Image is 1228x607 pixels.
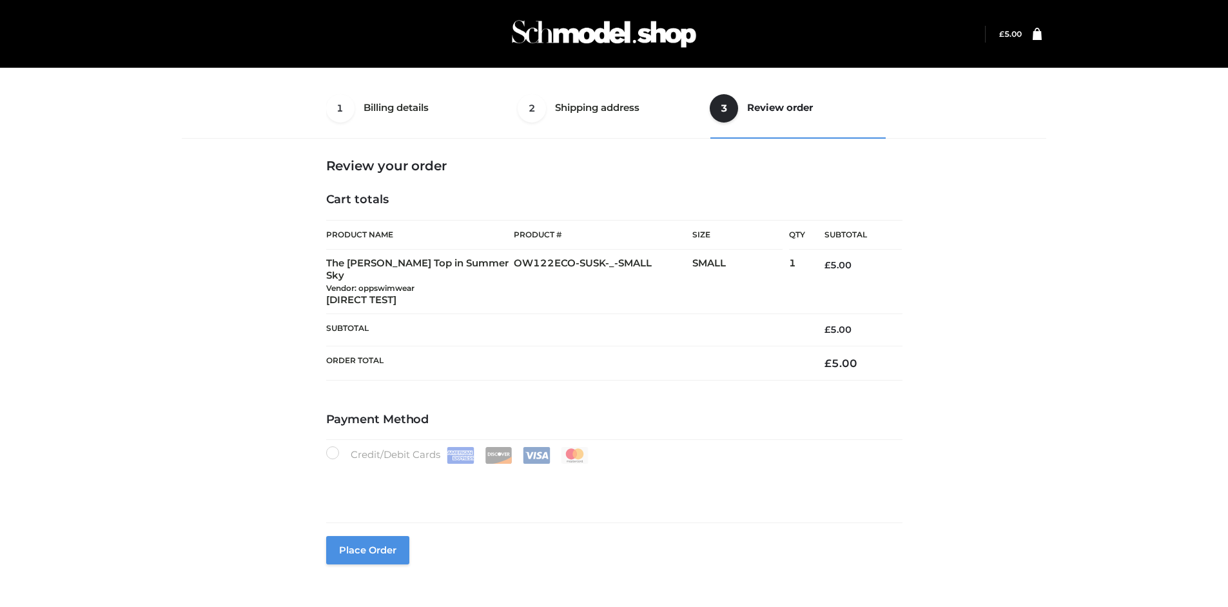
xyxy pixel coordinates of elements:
small: Vendor: oppswimwear [326,283,414,293]
bdi: 5.00 [824,259,852,271]
h3: Review your order [326,158,902,174]
span: £ [999,29,1004,39]
th: Subtotal [805,221,902,250]
a: £5.00 [999,29,1022,39]
th: Order Total [326,346,806,380]
span: £ [824,357,832,370]
th: Product Name [326,220,514,250]
td: SMALL [692,250,789,314]
th: Size [692,221,783,250]
h4: Payment Method [326,413,902,427]
span: £ [824,324,830,335]
td: 1 [789,250,805,314]
img: Amex [447,447,474,464]
img: Schmodel Admin 964 [507,8,701,59]
button: Place order [326,536,409,564]
td: The [PERSON_NAME] Top in Summer Sky [DIRECT TEST] [326,250,514,314]
span: £ [824,259,830,271]
th: Qty [789,220,805,250]
img: Visa [523,447,551,464]
h4: Cart totals [326,193,902,207]
iframe: Secure payment input frame [324,461,900,508]
bdi: 5.00 [824,357,857,370]
img: Mastercard [561,447,589,464]
th: Product # [514,220,692,250]
img: Discover [485,447,512,464]
label: Credit/Debit Cards [326,446,590,464]
bdi: 5.00 [824,324,852,335]
td: OW122ECO-SUSK-_-SMALL [514,250,692,314]
bdi: 5.00 [999,29,1022,39]
th: Subtotal [326,314,806,346]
